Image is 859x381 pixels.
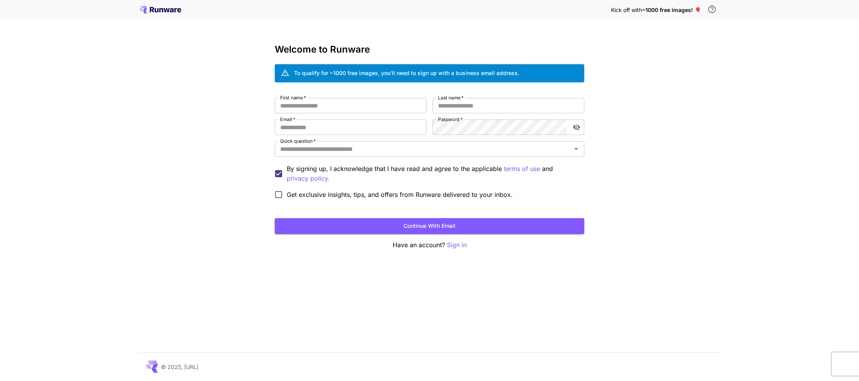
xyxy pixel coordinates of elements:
[642,7,701,13] span: ~1000 free images! 🎈
[504,164,540,174] button: By signing up, I acknowledge that I have read and agree to the applicable and privacy policy.
[287,174,330,183] p: privacy policy.
[570,120,584,134] button: toggle password visibility
[161,363,198,371] p: © 2025, [URL]
[287,174,330,183] button: By signing up, I acknowledge that I have read and agree to the applicable terms of use and
[287,190,513,199] span: Get exclusive insights, tips, and offers from Runware delivered to your inbox.
[447,240,467,250] button: Sign in
[275,218,584,234] button: Continue with email
[275,44,584,55] h3: Welcome to Runware
[571,144,582,154] button: Open
[280,138,316,144] label: Quick question
[704,2,720,17] button: In order to qualify for free credit, you need to sign up with a business email address and click ...
[287,164,578,183] p: By signing up, I acknowledge that I have read and agree to the applicable and
[611,7,642,13] span: Kick off with
[504,164,540,174] p: terms of use
[438,116,463,123] label: Password
[280,94,306,101] label: First name
[275,240,584,250] p: Have an account?
[438,94,464,101] label: Last name
[280,116,295,123] label: Email
[294,69,519,77] div: To qualify for ~1000 free images, you’ll need to sign up with a business email address.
